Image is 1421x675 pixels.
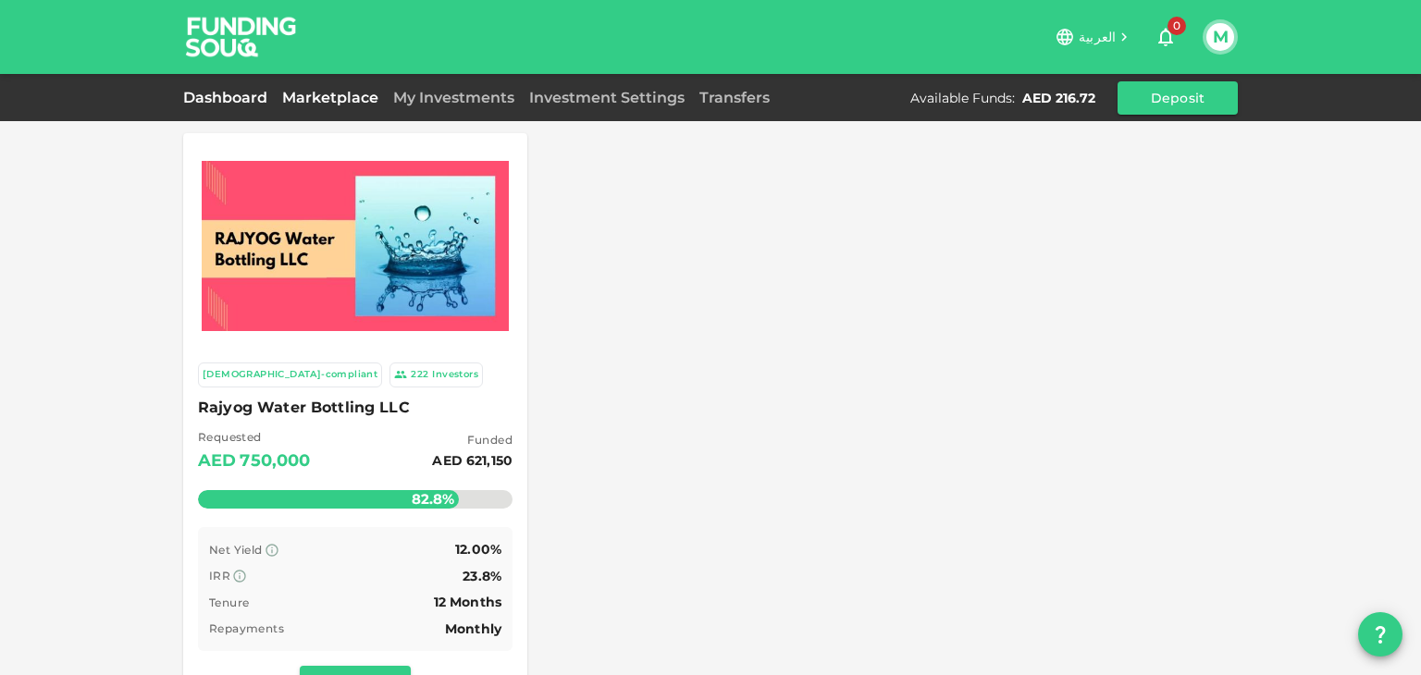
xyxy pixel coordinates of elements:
[202,161,509,331] img: Marketplace Logo
[209,595,249,609] span: Tenure
[209,569,230,583] span: IRR
[203,367,377,383] div: [DEMOGRAPHIC_DATA]-compliant
[198,428,311,447] span: Requested
[1079,29,1116,45] span: العربية
[434,594,501,610] span: 12 Months
[209,543,263,557] span: Net Yield
[432,431,513,449] span: Funded
[445,620,501,637] span: Monthly
[275,89,386,106] a: Marketplace
[198,395,513,421] span: Rajyog Water Bottling LLC
[1147,18,1184,55] button: 0
[910,89,1015,107] div: Available Funds :
[463,568,501,584] span: 23.8%
[183,89,275,106] a: Dashboard
[1206,23,1234,51] button: M
[455,541,501,558] span: 12.00%
[386,89,522,106] a: My Investments
[522,89,692,106] a: Investment Settings
[692,89,777,106] a: Transfers
[209,621,284,635] span: Repayments
[1358,612,1402,657] button: question
[1168,17,1186,35] span: 0
[432,367,478,383] div: Investors
[411,367,428,383] div: 222
[1022,89,1095,107] div: AED 216.72
[1118,81,1238,115] button: Deposit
